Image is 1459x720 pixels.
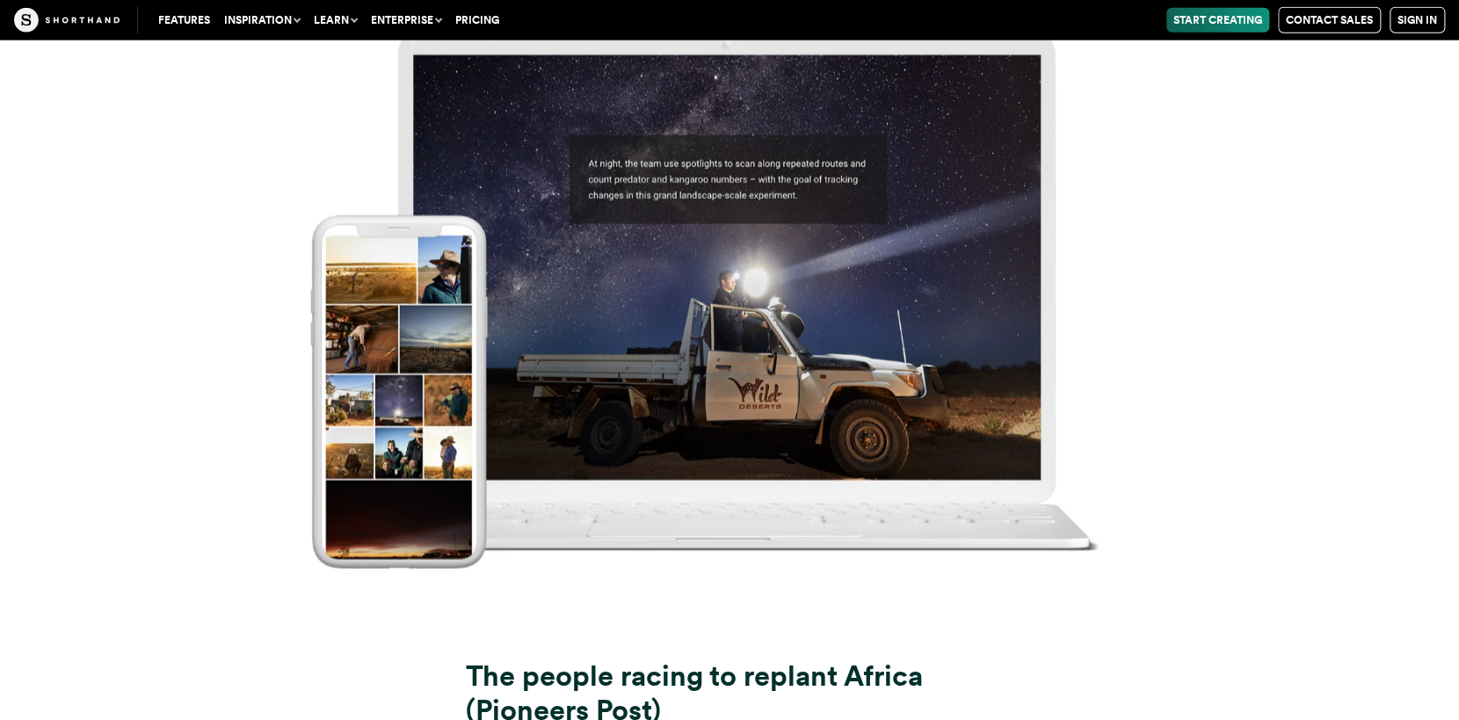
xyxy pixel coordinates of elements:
[448,8,506,33] a: Pricing
[151,8,217,33] a: Features
[14,8,120,33] img: The Craft
[1278,7,1381,33] a: Contact Sales
[307,8,364,33] button: Learn
[364,8,448,33] button: Enterprise
[1166,8,1269,33] a: Start Creating
[217,8,307,33] button: Inspiration
[1390,7,1445,33] a: Sign in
